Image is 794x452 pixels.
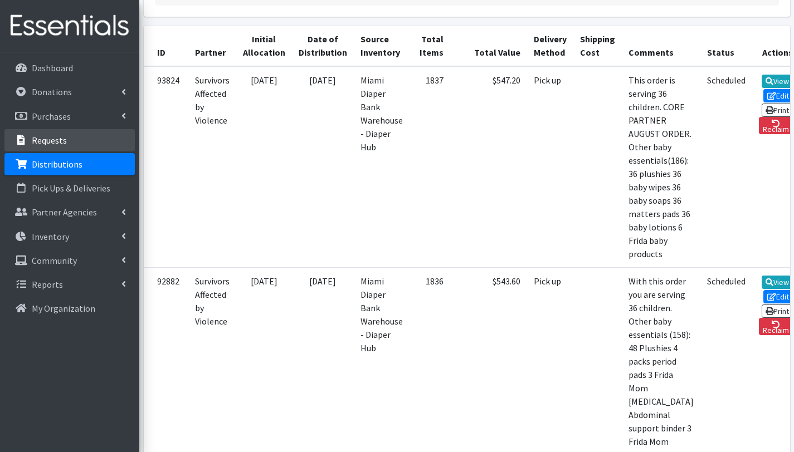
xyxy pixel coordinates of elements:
[4,201,135,223] a: Partner Agencies
[4,81,135,103] a: Donations
[236,26,292,66] th: Initial Allocation
[410,26,450,66] th: Total Items
[410,66,450,268] td: 1837
[573,26,622,66] th: Shipping Cost
[32,279,63,290] p: Reports
[4,177,135,199] a: Pick Ups & Deliveries
[144,26,188,66] th: ID
[354,26,410,66] th: Source Inventory
[763,290,793,303] a: Edit
[527,66,573,268] td: Pick up
[144,66,188,268] td: 93824
[4,153,135,175] a: Distributions
[759,318,793,335] a: Reclaim
[4,105,135,127] a: Purchases
[4,273,135,296] a: Reports
[32,62,73,73] p: Dashboard
[32,111,71,122] p: Purchases
[32,255,77,266] p: Community
[622,26,700,66] th: Comments
[32,135,67,146] p: Requests
[700,66,752,268] td: Scheduled
[188,26,236,66] th: Partner
[32,303,95,314] p: My Organization
[450,66,527,268] td: $547.20
[527,26,573,66] th: Delivery Method
[188,66,236,268] td: Survivors Affected by Violence
[762,75,793,88] a: View
[4,7,135,45] img: HumanEssentials
[32,159,82,170] p: Distributions
[4,57,135,79] a: Dashboard
[354,66,410,268] td: Miami Diaper Bank Warehouse - Diaper Hub
[4,129,135,151] a: Requests
[32,86,72,97] p: Donations
[762,104,793,117] a: Print
[700,26,752,66] th: Status
[762,276,793,289] a: View
[32,183,110,194] p: Pick Ups & Deliveries
[4,297,135,320] a: My Organization
[622,66,700,268] td: This order is serving 36 children. CORE PARTNER AUGUST ORDER. Other baby essentials(186): 36 plus...
[4,225,135,248] a: Inventory
[236,66,292,268] td: [DATE]
[32,207,97,218] p: Partner Agencies
[292,66,354,268] td: [DATE]
[4,249,135,272] a: Community
[450,26,527,66] th: Total Value
[762,304,793,318] a: Print
[32,231,69,242] p: Inventory
[763,89,793,102] a: Edit
[292,26,354,66] th: Date of Distribution
[759,117,793,134] a: Reclaim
